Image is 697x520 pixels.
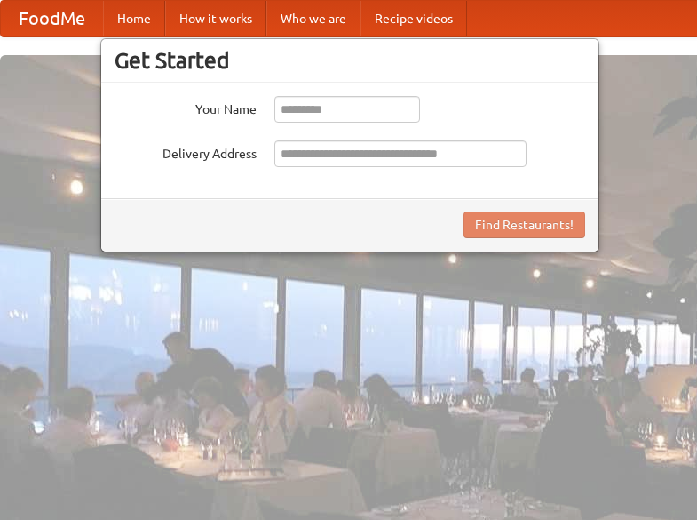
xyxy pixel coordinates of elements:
[463,212,585,238] button: Find Restaurants!
[115,96,257,118] label: Your Name
[360,1,467,36] a: Recipe videos
[165,1,266,36] a: How it works
[1,1,103,36] a: FoodMe
[115,47,585,74] h3: Get Started
[115,140,257,163] label: Delivery Address
[266,1,360,36] a: Who we are
[103,1,165,36] a: Home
